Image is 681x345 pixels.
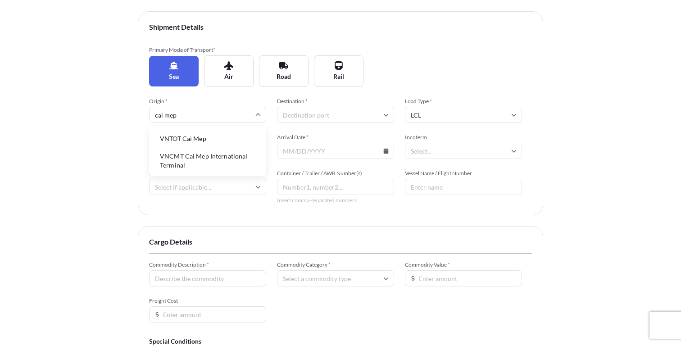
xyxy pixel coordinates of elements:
span: Air [224,72,233,81]
input: Select... [405,143,522,159]
span: Commodity Value [405,261,522,268]
button: Road [259,55,309,87]
span: Freight Cost [149,297,266,304]
input: Number1, number2,... [277,179,394,195]
input: Select a commodity type [277,270,394,286]
input: Origin port [149,107,266,123]
span: Sea [169,72,179,81]
span: Shipment Details [149,23,532,32]
input: Describe the commodity [149,270,266,286]
input: MM/DD/YYYY [277,143,394,159]
span: Incoterm [405,134,522,141]
input: Enter amount [405,270,522,286]
span: Origin [149,98,266,105]
input: Enter amount [149,306,266,322]
span: Road [277,72,291,81]
span: Cargo Details [149,237,532,246]
button: Rail [314,55,363,87]
input: Select if applicable... [149,179,266,195]
button: Sea [149,56,199,86]
span: Load Type [405,98,522,105]
li: VNCMT Cai Mep International Terminal [153,149,263,172]
input: Enter name [405,179,522,195]
span: Arrival Date [277,134,394,141]
span: Commodity Description [149,261,266,268]
input: Destination port [277,107,394,123]
span: Rail [333,72,344,81]
span: Vessel Name / Flight Number [405,170,522,177]
span: Destination [277,98,394,105]
button: Air [204,55,254,87]
input: Select... [405,107,522,123]
span: Insert comma-separated numbers [277,197,394,204]
span: Container / Trailer / AWB Number(s) [277,170,394,177]
span: Commodity Category [277,261,394,268]
span: Primary Mode of Transport [149,46,266,54]
li: VNTOT Cai Mep [153,130,263,147]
